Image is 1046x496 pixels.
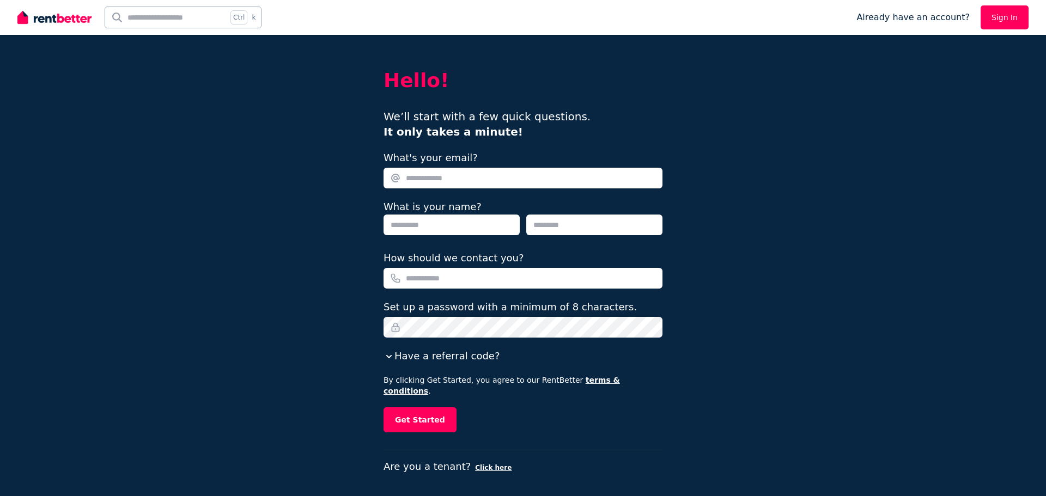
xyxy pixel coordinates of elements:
p: Are you a tenant? [384,459,662,474]
label: How should we contact you? [384,250,524,266]
span: k [252,13,256,22]
button: Have a referral code? [384,348,500,364]
label: What's your email? [384,150,478,166]
label: Set up a password with a minimum of 8 characters. [384,299,637,315]
img: RentBetter [17,9,92,26]
a: Sign In [981,5,1029,29]
h2: Hello! [384,70,662,91]
button: Click here [475,463,512,472]
label: What is your name? [384,201,482,212]
button: Get Started [384,407,457,432]
span: Ctrl [230,10,247,25]
span: Already have an account? [856,11,970,24]
b: It only takes a minute! [384,125,523,138]
p: By clicking Get Started, you agree to our RentBetter . [384,375,662,396]
span: We’ll start with a few quick questions. [384,110,591,138]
